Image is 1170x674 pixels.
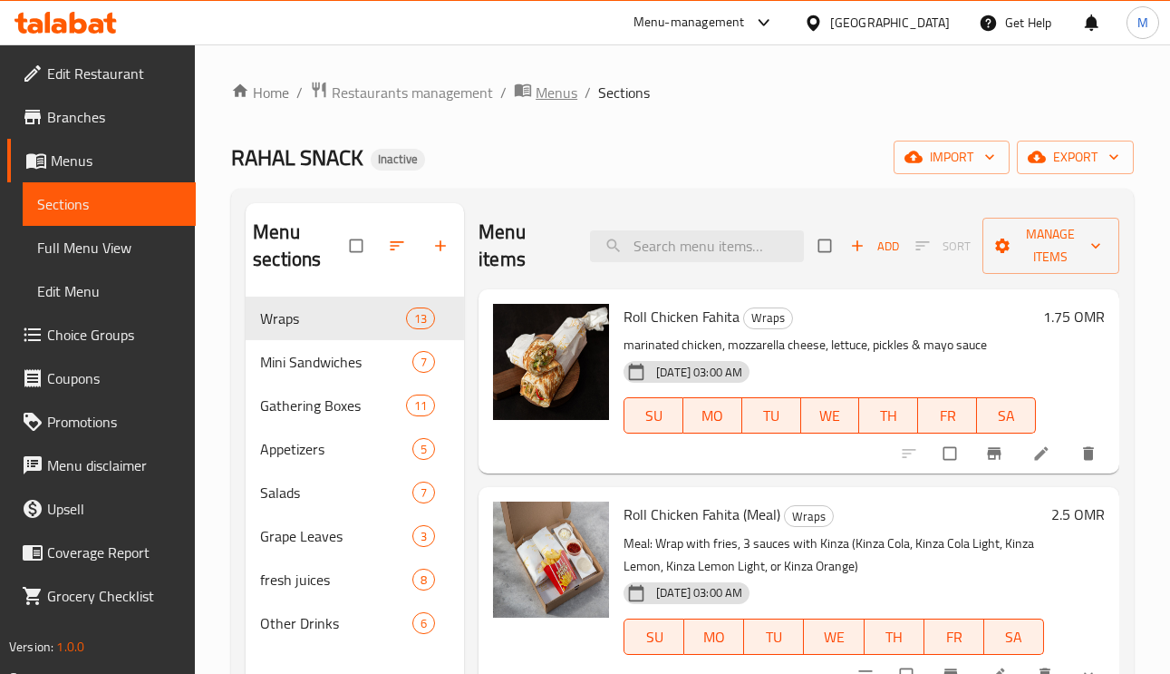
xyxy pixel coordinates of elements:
[413,528,434,545] span: 3
[332,82,493,103] span: Restaurants management
[1017,141,1134,174] button: export
[977,397,1036,434] button: SA
[866,403,911,429] span: TH
[984,619,1044,655] button: SA
[412,438,435,460] div: items
[246,601,464,645] div: Other Drinks6
[9,635,53,659] span: Version:
[23,226,196,269] a: Full Menu View
[632,403,676,429] span: SU
[421,226,464,266] button: Add section
[1068,434,1112,474] button: delete
[785,506,833,527] span: Wraps
[908,146,995,169] span: import
[260,525,412,547] div: Grape Leaves
[47,324,181,346] span: Choice Groups
[7,487,196,531] a: Upsell
[377,226,421,266] span: Sort sections
[830,13,950,33] div: [GEOGRAPHIC_DATA]
[894,141,1010,174] button: import
[749,403,794,429] span: TU
[7,52,196,95] a: Edit Restaurant
[7,139,196,182] a: Menus
[7,357,196,400] a: Coupons
[47,498,181,520] span: Upsell
[7,313,196,357] a: Choice Groups
[47,106,181,128] span: Branches
[974,434,1018,474] button: Branch-specific-item
[413,615,434,632] span: 6
[231,82,289,103] a: Home
[7,531,196,574] a: Coverage Report
[991,624,1037,650] span: SA
[47,585,181,607] span: Grocery Checklist
[37,237,181,259] span: Full Menu View
[744,619,804,655] button: TU
[23,269,196,313] a: Edit Menu
[598,82,650,103] span: Sections
[37,280,181,302] span: Edit Menu
[413,441,434,458] span: 5
[933,436,971,471] span: Select to update
[590,230,804,262] input: search
[624,397,683,434] button: SU
[811,624,856,650] span: WE
[997,223,1105,269] span: Manage items
[253,219,350,273] h2: Menu sections
[260,482,412,503] span: Salads
[246,427,464,471] div: Appetizers5
[624,619,684,655] button: SU
[260,395,406,416] span: Gathering Boxes
[1032,444,1054,463] a: Edit menu item
[7,574,196,618] a: Grocery Checklist
[246,289,464,652] nav: Menu sections
[514,81,577,104] a: Menus
[413,484,434,502] span: 7
[47,63,181,84] span: Edit Restaurant
[23,182,196,226] a: Sections
[632,624,677,650] span: SU
[371,151,425,167] span: Inactive
[260,308,406,329] span: Wraps
[624,303,740,330] span: Roll Chicken Fahita
[585,82,591,103] li: /
[412,525,435,547] div: items
[624,501,780,528] span: Roll Chicken Fahita (Meal)
[246,384,464,427] div: Gathering Boxes11
[7,95,196,139] a: Branches
[500,82,507,103] li: /
[691,403,735,429] span: MO
[246,514,464,558] div: Grape Leaves3
[807,229,846,263] span: Select section
[846,232,904,260] button: Add
[1031,146,1119,169] span: export
[624,532,1044,578] p: Meal: Wrap with fries, 3 sauces with Kinza (Kinza Cola, Kinza Cola Light, Kinza Lemon, Kinza Lemo...
[872,624,917,650] span: TH
[859,397,918,434] button: TH
[231,137,363,178] span: RAHAL SNACK
[407,310,434,327] span: 13
[47,542,181,563] span: Coverage Report
[412,351,435,373] div: items
[801,397,860,434] button: WE
[751,624,797,650] span: TU
[684,619,744,655] button: MO
[846,232,904,260] span: Add item
[479,219,568,273] h2: Menu items
[310,81,493,104] a: Restaurants management
[406,395,435,416] div: items
[7,400,196,444] a: Promotions
[47,367,181,389] span: Coupons
[649,584,749,601] span: [DATE] 03:00 AM
[260,438,412,460] span: Appetizers
[407,397,434,415] span: 11
[260,351,412,373] span: Mini Sandwiches
[918,397,977,434] button: FR
[413,571,434,589] span: 8
[7,444,196,487] a: Menu disclaimer
[982,218,1119,274] button: Manage items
